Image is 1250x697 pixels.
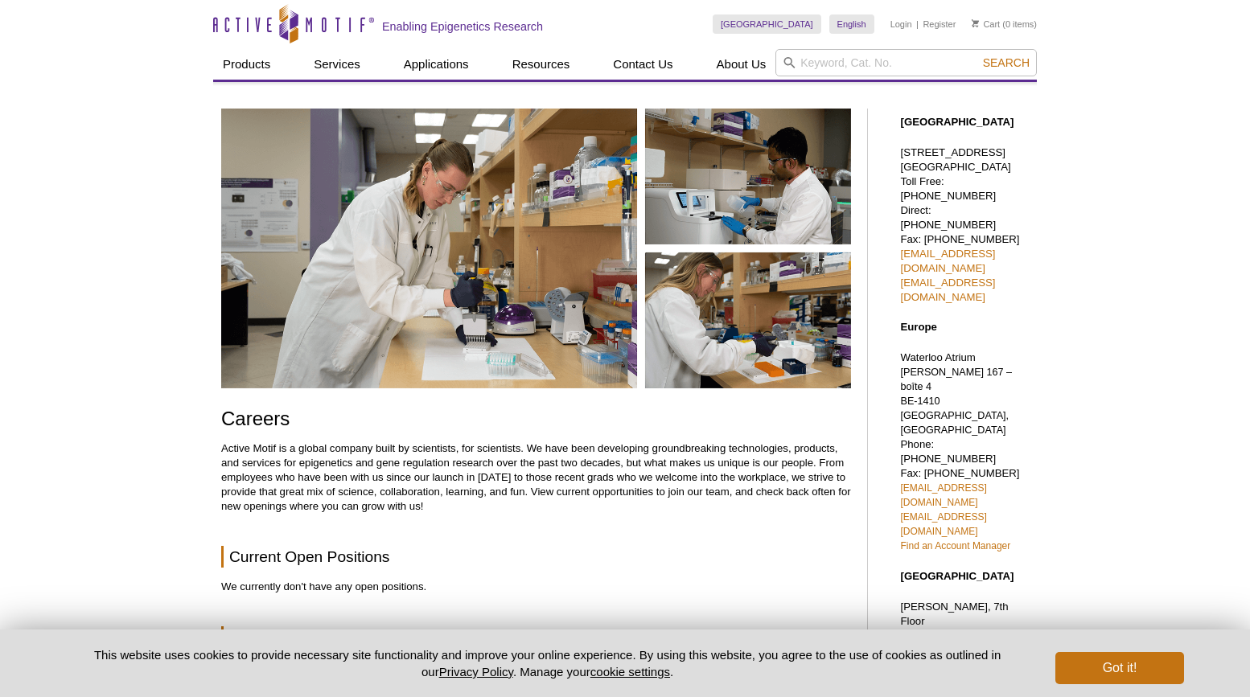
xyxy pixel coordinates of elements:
[900,116,1014,128] strong: [GEOGRAPHIC_DATA]
[221,626,851,648] h2: Working at Active Motif
[382,19,543,34] h2: Enabling Epigenetics Research
[900,248,995,274] a: [EMAIL_ADDRESS][DOMAIN_NAME]
[707,49,776,80] a: About Us
[503,49,580,80] a: Resources
[900,570,1014,582] strong: [GEOGRAPHIC_DATA]
[713,14,821,34] a: [GEOGRAPHIC_DATA]
[900,482,986,508] a: [EMAIL_ADDRESS][DOMAIN_NAME]
[900,351,1029,553] p: Waterloo Atrium Phone: [PHONE_NUMBER] Fax: [PHONE_NUMBER]
[439,665,513,679] a: Privacy Policy
[900,321,936,333] strong: Europe
[590,665,670,679] button: cookie settings
[923,18,956,30] a: Register
[983,56,1030,69] span: Search
[890,18,912,30] a: Login
[221,546,851,568] h2: Current Open Positions
[304,49,370,80] a: Services
[900,367,1012,436] span: [PERSON_NAME] 167 – boîte 4 BE-1410 [GEOGRAPHIC_DATA], [GEOGRAPHIC_DATA]
[829,14,874,34] a: English
[213,49,280,80] a: Products
[221,441,851,514] p: Active Motif is a global company built by scientists, for scientists. We have been developing gro...
[972,19,979,27] img: Your Cart
[66,646,1029,680] p: This website uses cookies to provide necessary site functionality and improve your online experie...
[775,49,1037,76] input: Keyword, Cat. No.
[221,408,851,432] h1: Careers
[900,146,1029,305] p: [STREET_ADDRESS] [GEOGRAPHIC_DATA] Toll Free: [PHONE_NUMBER] Direct: [PHONE_NUMBER] Fax: [PHONE_N...
[221,109,851,388] img: Careers at Active Motif
[916,14,919,34] li: |
[972,14,1037,34] li: (0 items)
[394,49,479,80] a: Applications
[603,49,682,80] a: Contact Us
[978,55,1034,70] button: Search
[900,277,995,303] a: [EMAIL_ADDRESS][DOMAIN_NAME]
[900,540,1010,551] a: Find an Account Manager
[1055,652,1184,684] button: Got it!
[972,18,1000,30] a: Cart
[900,511,986,537] a: [EMAIL_ADDRESS][DOMAIN_NAME]
[221,580,851,594] p: We currently don't have any open positions.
